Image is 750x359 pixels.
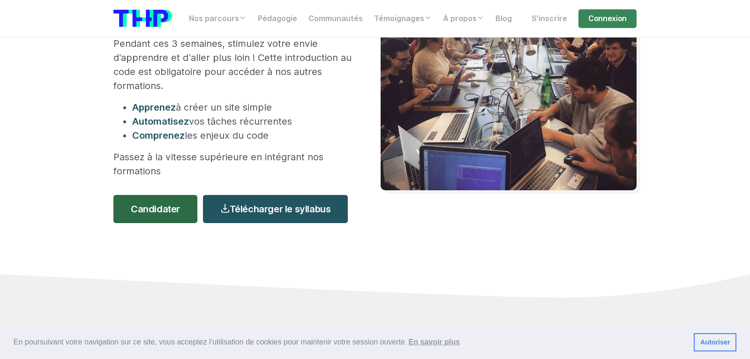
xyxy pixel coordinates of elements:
[437,9,490,28] a: À propos
[113,37,352,93] p: Pendant ces 3 semaines, stimulez votre envie d’apprendre et d’aller plus loin ! Cette introductio...
[203,195,348,223] a: Télécharger le syllabus
[252,9,303,28] a: Pédagogie
[407,335,461,349] a: learn more about cookies
[183,9,252,28] a: Nos parcours
[132,128,352,142] li: les enjeux du code
[368,9,437,28] a: Témoignages
[578,9,637,28] a: Connexion
[694,333,736,352] a: dismiss cookie message
[132,130,185,141] span: Comprenez
[113,150,352,178] p: Passez à la vitesse supérieure en intégrant nos formations
[132,116,189,127] span: Automatisez
[113,10,172,27] img: logo
[132,114,352,128] li: vos tâches récurrentes
[14,335,686,349] span: En poursuivant votre navigation sur ce site, vous acceptez l’utilisation de cookies pour mainteni...
[132,102,176,113] span: Apprenez
[303,9,368,28] a: Communautés
[113,195,197,223] a: Candidater
[490,9,517,28] a: Blog
[526,9,573,28] a: S'inscrire
[132,100,352,114] li: à créer un site simple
